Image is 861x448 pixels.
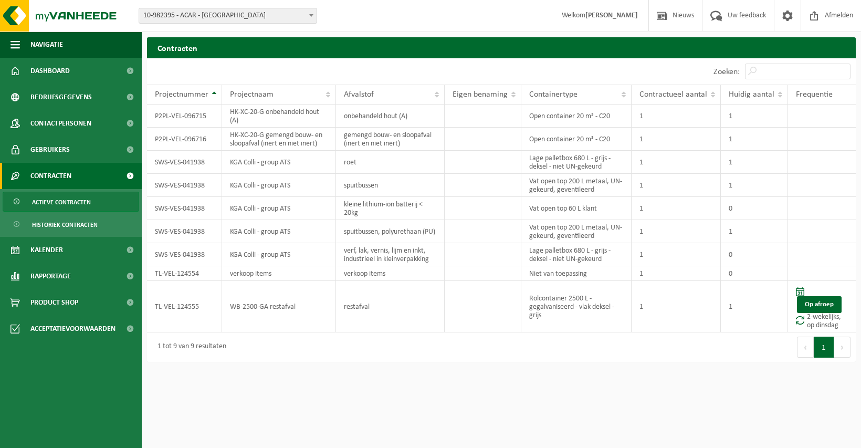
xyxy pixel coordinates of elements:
td: 1 [632,151,721,174]
td: TL-VEL-124555 [147,281,222,332]
td: 1 [721,151,788,174]
td: 1 [632,105,721,128]
td: WB-2500-GA restafval [222,281,336,332]
button: 1 [814,337,834,358]
td: Niet van toepassing [521,266,632,281]
td: P2PL-VEL-096716 [147,128,222,151]
span: 10-982395 - ACAR - SINT-NIKLAAS [139,8,317,24]
td: 1 [721,220,788,243]
td: onbehandeld hout (A) [336,105,444,128]
span: Contracten [30,163,71,189]
td: 0 [721,243,788,266]
td: Open container 20 m³ - C20 [521,128,632,151]
td: Lage palletbox 680 L - grijs - deksel - niet UN-gekeurd [521,243,632,266]
span: Frequentie [796,90,833,99]
span: Contactpersonen [30,110,91,137]
td: verkoop items [222,266,336,281]
span: Historiek contracten [32,215,98,235]
td: P2PL-VEL-096715 [147,105,222,128]
td: SWS-VES-041938 [147,243,222,266]
span: Actieve contracten [32,192,91,212]
a: Historiek contracten [3,214,139,234]
td: 0 [721,266,788,281]
h2: Contracten [147,37,856,58]
td: 1 [721,281,788,332]
strong: [PERSON_NAME] [585,12,638,19]
td: restafval [336,281,444,332]
td: 1 [632,174,721,197]
td: Vat open top 200 L metaal, UN-gekeurd, geventileerd [521,174,632,197]
span: Kalender [30,237,63,263]
td: 1 [632,266,721,281]
td: Vat open top 200 L metaal, UN-gekeurd, geventileerd [521,220,632,243]
button: Previous [797,337,814,358]
span: 10-982395 - ACAR - SINT-NIKLAAS [139,8,317,23]
span: Containertype [529,90,577,99]
span: Afvalstof [344,90,374,99]
span: Product Shop [30,289,78,316]
span: Dashboard [30,58,70,84]
td: SWS-VES-041938 [147,151,222,174]
a: Actieve contracten [3,192,139,212]
td: 1 [632,128,721,151]
span: Bedrijfsgegevens [30,84,92,110]
td: TL-VEL-124554 [147,266,222,281]
label: Zoeken: [713,68,740,76]
td: 1 [632,281,721,332]
td: gemengd bouw- en sloopafval (inert en niet inert) [336,128,444,151]
td: 1 [632,197,721,220]
td: KGA Colli - group ATS [222,220,336,243]
td: KGA Colli - group ATS [222,174,336,197]
td: KGA Colli - group ATS [222,197,336,220]
td: spuitbussen [336,174,444,197]
td: roet [336,151,444,174]
td: SWS-VES-041938 [147,174,222,197]
td: Lage palletbox 680 L - grijs - deksel - niet UN-gekeurd [521,151,632,174]
td: verkoop items [336,266,444,281]
td: 1 [632,243,721,266]
span: Huidig aantal [729,90,774,99]
span: Contractueel aantal [639,90,707,99]
td: HK-XC-20-G gemengd bouw- en sloopafval (inert en niet inert) [222,128,336,151]
td: kleine lithium-ion batterij < 20kg [336,197,444,220]
span: Projectnummer [155,90,208,99]
td: SWS-VES-041938 [147,197,222,220]
span: Gebruikers [30,137,70,163]
td: HK-XC-20-G onbehandeld hout (A) [222,105,336,128]
td: 1 [721,174,788,197]
span: Acceptatievoorwaarden [30,316,115,342]
span: Rapportage [30,263,71,289]
td: Vat open top 60 L klant [521,197,632,220]
span: Eigen benaming [453,90,508,99]
td: KGA Colli - group ATS [222,151,336,174]
button: Next [834,337,850,358]
span: Projectnaam [230,90,274,99]
div: 1 tot 9 van 9 resultaten [152,338,226,357]
span: Navigatie [30,32,63,58]
a: Op afroep [797,296,842,313]
td: Rolcontainer 2500 L - gegalvaniseerd - vlak deksel - grijs [521,281,632,332]
td: 1 [632,220,721,243]
td: 1 [721,128,788,151]
td: verf, lak, vernis, lijm en inkt, industrieel in kleinverpakking [336,243,444,266]
td: 0 [721,197,788,220]
td: spuitbussen, polyurethaan (PU) [336,220,444,243]
td: SWS-VES-041938 [147,220,222,243]
td: KGA Colli - group ATS [222,243,336,266]
td: 2-wekelijks, op dinsdag [788,281,856,332]
td: 1 [721,105,788,128]
td: Open container 20 m³ - C20 [521,105,632,128]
